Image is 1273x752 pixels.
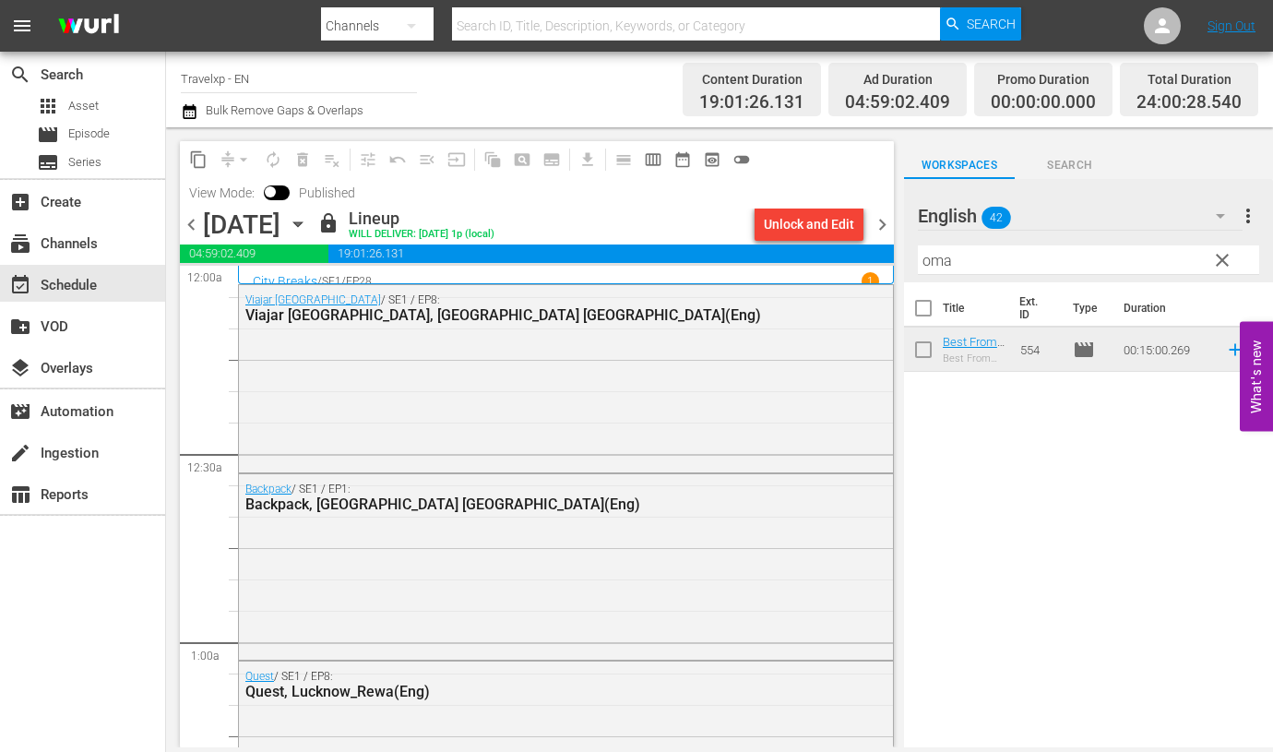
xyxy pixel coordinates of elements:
span: Create Search Block [507,145,537,174]
p: EP28 [346,275,372,288]
span: create [9,442,31,464]
span: Week Calendar View [638,145,668,174]
span: movie_filter [9,400,31,423]
button: clear [1207,245,1236,274]
span: more_vert [1237,205,1259,227]
span: clear [1211,249,1233,271]
div: Total Duration [1136,66,1242,92]
span: Search [967,7,1016,41]
div: / SE1 / EP8: [245,293,791,324]
a: Quest [245,670,274,683]
span: Fill episodes with ad slates [412,145,442,174]
button: Open Feedback Widget [1240,321,1273,431]
div: WILL DELIVER: [DATE] 1p (local) [349,229,494,241]
th: Ext. ID [1008,282,1062,334]
span: menu [11,15,33,37]
a: City Breaks [253,274,317,289]
td: 00:15:00.269 [1116,328,1218,372]
span: date_range_outlined [673,150,692,169]
span: Loop Content [258,145,288,174]
div: Content Duration [699,66,804,92]
span: Published [290,185,364,200]
th: Type [1062,282,1112,334]
span: preview_outlined [703,150,721,169]
a: Backpack [245,483,291,495]
span: chevron_left [180,213,203,236]
span: Create Series Block [537,145,566,174]
div: Promo Duration [991,66,1096,92]
span: calendar_view_week_outlined [644,150,662,169]
span: Search [9,64,31,86]
span: apps [37,95,59,117]
div: / SE1 / EP8: [245,670,791,700]
a: Best From The Rest Oman Must Sees (ENG) [943,335,1005,390]
span: Channels [9,233,31,255]
span: Schedule [9,274,31,296]
span: Refresh All Search Blocks [471,141,507,177]
span: Asset [68,97,99,115]
span: Workspaces [904,156,1015,175]
th: Title [943,282,1008,334]
p: / [317,275,322,288]
img: ans4CAIJ8jUAAAAAAAAAAAAAAAAAAAAAAAAgQb4GAAAAAAAAAAAAAAAAAAAAAAAAJMjXAAAAAAAAAAAAAAAAAAAAAAAAgAT5G... [44,5,133,48]
span: 24 hours Lineup View is OFF [727,145,756,174]
th: Duration [1112,282,1223,334]
span: Bulk Remove Gaps & Overlaps [203,103,363,117]
span: table_chart [9,483,31,506]
a: Sign Out [1208,18,1255,33]
a: Viajar [GEOGRAPHIC_DATA] [245,293,381,306]
div: Best From The Rest Oman Must Sees [943,352,1005,364]
span: Customize Events [347,141,383,177]
button: more_vert [1237,194,1259,238]
button: Search [940,7,1021,41]
span: 19:01:26.131 [699,92,804,113]
td: 554 [1013,328,1065,372]
span: Episode [68,125,110,143]
span: Toggle to switch from Published to Draft view. [264,185,277,198]
span: Episode [1073,339,1095,361]
div: Quest, Lucknow_Rewa(Eng) [245,683,791,700]
div: Ad Duration [845,66,950,92]
div: Lineup [349,209,494,229]
span: Month Calendar View [668,145,697,174]
span: 04:59:02.409 [845,92,950,113]
span: Series [37,151,59,173]
span: Select an event to delete [288,145,317,174]
span: Copy Lineup [184,145,213,174]
div: English [918,190,1243,242]
span: Overlays [9,357,31,379]
span: Episode [37,124,59,146]
span: Revert to Primary Episode [383,145,412,174]
span: Series [68,153,101,172]
span: chevron_right [871,213,894,236]
svg: Add to Schedule [1225,340,1245,360]
div: Viajar [GEOGRAPHIC_DATA], [GEOGRAPHIC_DATA] [GEOGRAPHIC_DATA](Eng) [245,306,791,324]
div: Unlock and Edit [764,208,854,241]
div: [DATE] [203,209,280,240]
span: 19:01:26.131 [328,245,894,263]
span: toggle_off [732,150,751,169]
span: content_copy [189,150,208,169]
span: Search [1015,156,1125,175]
span: lock [317,212,339,234]
div: Backpack, [GEOGRAPHIC_DATA] [GEOGRAPHIC_DATA](Eng) [245,495,791,513]
span: Day Calendar View [602,141,638,177]
span: Create [9,191,31,213]
span: Clear Lineup [317,145,347,174]
div: / SE1 / EP1: [245,483,791,513]
span: 24:00:28.540 [1136,92,1242,113]
span: Remove Gaps & Overlaps [213,145,258,174]
span: 04:59:02.409 [180,245,328,263]
p: 1 [867,275,874,288]
p: SE1 / [322,275,346,288]
span: Download as CSV [566,141,602,177]
span: View Mode: [180,185,264,200]
button: Unlock and Edit [755,208,863,241]
span: 00:00:00.000 [991,92,1096,113]
span: Update Metadata from Key Asset [442,145,471,174]
span: VOD [9,316,31,338]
